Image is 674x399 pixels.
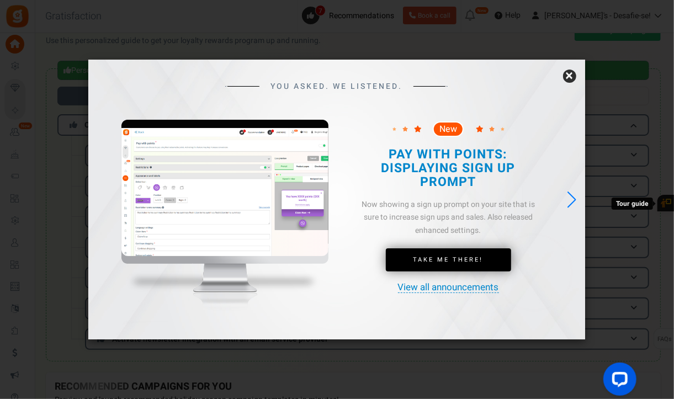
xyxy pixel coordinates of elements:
[386,248,511,272] a: Take Me There!
[565,188,580,212] div: Next slide
[121,120,328,329] img: mockup
[612,198,653,210] div: Tour guide
[364,148,533,190] h2: PAY WITH POINTS: DISPLAYING SIGN UP PROMPT
[398,283,499,293] a: View all announcements
[121,128,328,257] img: screenshot
[354,198,542,237] div: Now showing a sign up prompt on your site that is sure to increase sign ups and sales. Also relea...
[439,125,457,134] span: New
[270,82,402,91] span: YOU ASKED. WE LISTENED.
[563,70,576,83] a: ×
